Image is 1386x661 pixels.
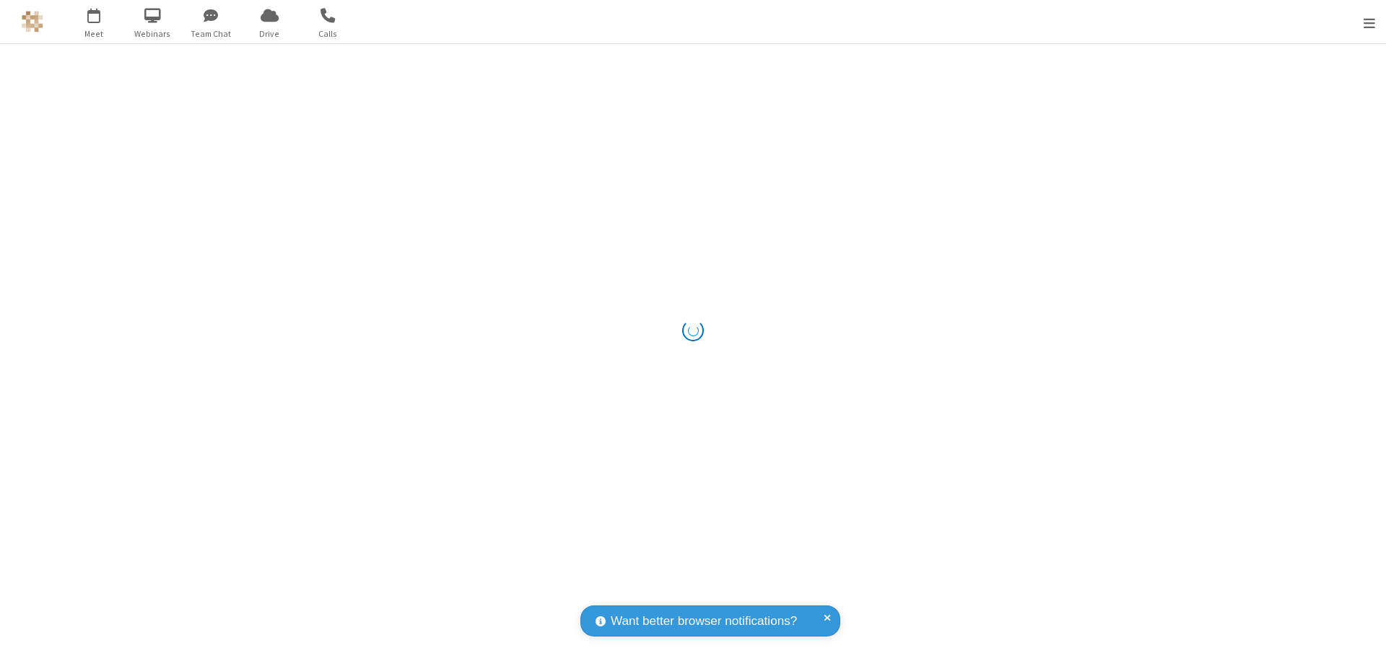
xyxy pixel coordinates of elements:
[301,27,355,40] span: Calls
[184,27,238,40] span: Team Chat
[243,27,297,40] span: Drive
[67,27,121,40] span: Meet
[126,27,180,40] span: Webinars
[22,11,43,32] img: QA Selenium DO NOT DELETE OR CHANGE
[611,612,797,631] span: Want better browser notifications?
